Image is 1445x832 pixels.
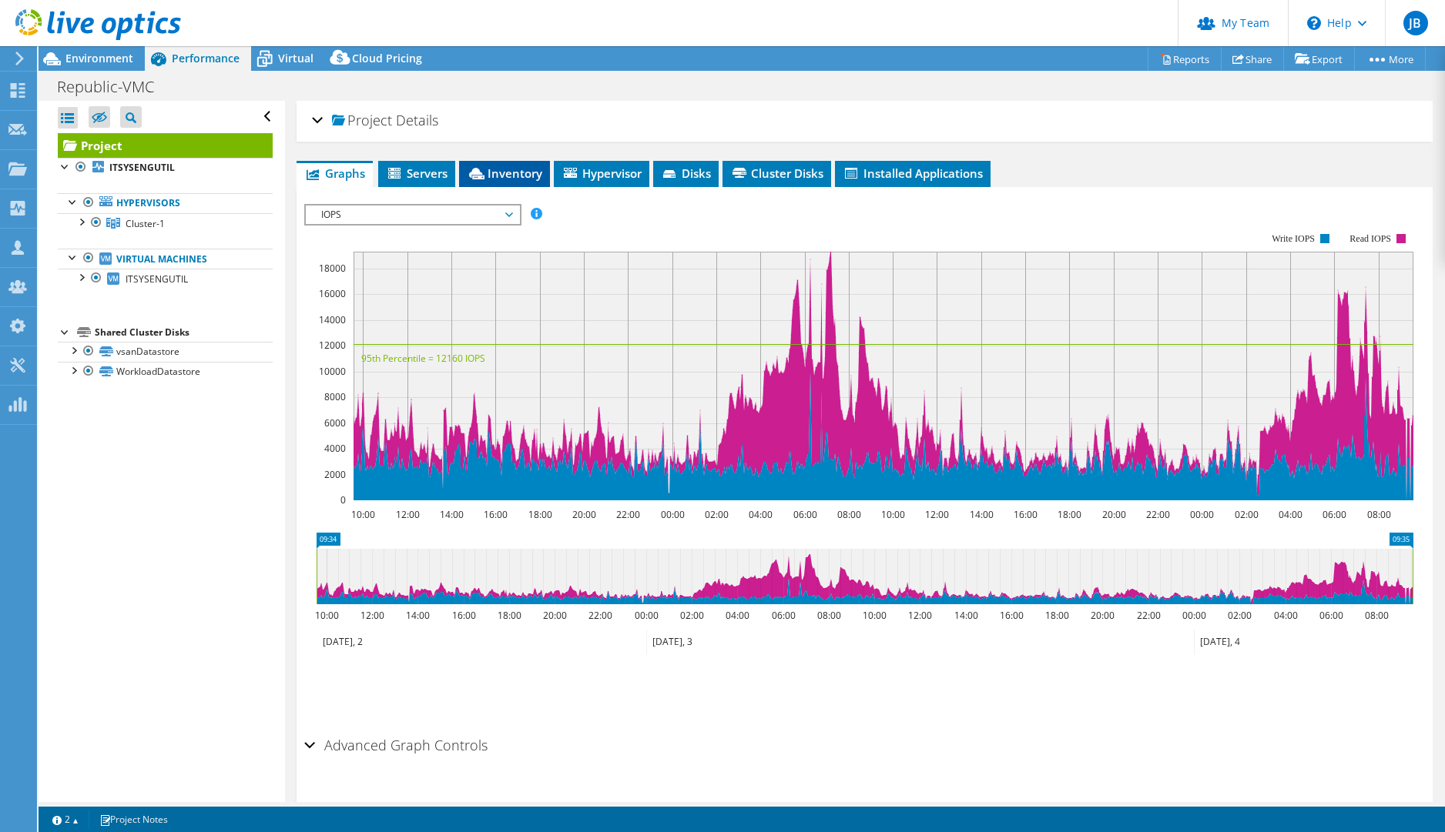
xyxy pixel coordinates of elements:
[843,165,983,181] span: Installed Applications
[304,730,488,760] h2: Advanced Graph Controls
[58,362,273,382] a: WorkloadDatastore
[660,508,684,521] text: 00:00
[1044,609,1068,622] text: 18:00
[634,609,658,622] text: 00:00
[340,493,346,506] text: 0
[497,609,521,622] text: 18:00
[324,442,346,455] text: 4000
[1322,508,1346,521] text: 06:00
[314,609,338,622] text: 10:00
[1148,47,1222,71] a: Reports
[862,609,886,622] text: 10:00
[836,508,860,521] text: 08:00
[907,609,931,622] text: 12:00
[467,165,542,181] span: Inventory
[483,508,507,521] text: 16:00
[1278,508,1302,521] text: 04:00
[954,609,977,622] text: 14:00
[386,165,448,181] span: Servers
[704,508,728,521] text: 02:00
[313,205,511,224] span: IOPS
[1403,11,1428,35] span: JB
[1227,609,1251,622] text: 02:00
[58,133,273,158] a: Project
[65,51,133,65] span: Environment
[50,79,178,95] h1: Republic-VMC
[324,468,346,481] text: 2000
[1283,47,1355,71] a: Export
[1057,508,1081,521] text: 18:00
[58,193,273,213] a: Hypervisors
[304,165,365,181] span: Graphs
[793,508,816,521] text: 06:00
[109,161,175,174] b: ITSYSENGUTIL
[361,352,485,365] text: 95th Percentile = 12160 IOPS
[880,508,904,521] text: 10:00
[89,810,179,829] a: Project Notes
[350,508,374,521] text: 10:00
[924,508,948,521] text: 12:00
[725,609,749,622] text: 04:00
[1354,47,1426,71] a: More
[58,213,273,233] a: Cluster-1
[1273,609,1297,622] text: 04:00
[615,508,639,521] text: 22:00
[126,272,188,286] span: ITSYSENGUTIL
[1307,16,1321,30] svg: \n
[319,365,346,378] text: 10000
[1189,508,1213,521] text: 00:00
[172,51,240,65] span: Performance
[352,51,422,65] span: Cloud Pricing
[1182,609,1205,622] text: 00:00
[324,416,346,429] text: 6000
[319,339,346,352] text: 12000
[542,609,566,622] text: 20:00
[42,810,89,829] a: 2
[572,508,595,521] text: 20:00
[1272,233,1315,244] text: Write IOPS
[730,165,823,181] span: Cluster Disks
[332,113,392,129] span: Project
[969,508,993,521] text: 14:00
[126,217,165,230] span: Cluster-1
[771,609,795,622] text: 06:00
[661,165,711,181] span: Disks
[439,508,463,521] text: 14:00
[679,609,703,622] text: 02:00
[360,609,384,622] text: 12:00
[324,390,346,403] text: 8000
[319,313,346,326] text: 14000
[1319,609,1343,622] text: 06:00
[451,609,475,622] text: 16:00
[999,609,1023,622] text: 16:00
[1364,609,1388,622] text: 08:00
[748,508,772,521] text: 04:00
[1366,508,1390,521] text: 08:00
[396,111,438,129] span: Details
[1013,508,1037,521] text: 16:00
[395,508,419,521] text: 12:00
[58,158,273,178] a: ITSYSENGUTIL
[58,269,273,289] a: ITSYSENGUTIL
[319,262,346,275] text: 18000
[1221,47,1284,71] a: Share
[816,609,840,622] text: 08:00
[1090,609,1114,622] text: 20:00
[319,287,346,300] text: 16000
[405,609,429,622] text: 14:00
[562,165,642,181] span: Hypervisor
[588,609,612,622] text: 22:00
[528,508,552,521] text: 18:00
[1145,508,1169,521] text: 22:00
[95,323,273,342] div: Shared Cluster Disks
[1234,508,1258,521] text: 02:00
[58,249,273,269] a: Virtual Machines
[1136,609,1160,622] text: 22:00
[58,342,273,362] a: vsanDatastore
[1349,233,1391,244] text: Read IOPS
[278,51,313,65] span: Virtual
[1101,508,1125,521] text: 20:00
